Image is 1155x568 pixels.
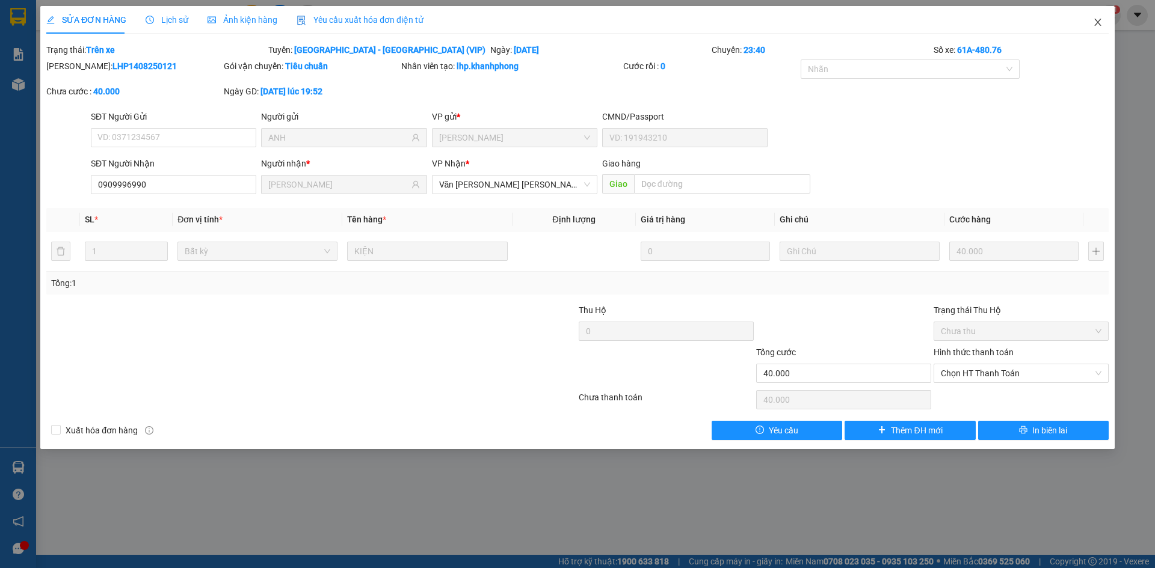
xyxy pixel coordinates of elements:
[934,347,1014,357] label: Hình thức thanh toán
[268,131,408,144] input: Tên người gửi
[602,174,634,194] span: Giao
[514,45,539,55] b: [DATE]
[285,61,328,71] b: Tiêu chuẩn
[208,16,216,24] span: picture
[1081,6,1115,40] button: Close
[51,276,446,290] div: Tổng: 1
[294,45,485,55] b: [GEOGRAPHIC_DATA] - [GEOGRAPHIC_DATA] (VIP)
[439,176,590,194] span: Văn Phòng Trần Phú (Mường Thanh)
[297,16,306,25] img: icon
[891,424,942,437] span: Thêm ĐH mới
[131,15,159,44] img: logo.jpg
[46,85,221,98] div: Chưa cước :
[78,17,115,95] b: BIÊN NHẬN GỬI HÀNG
[267,43,489,56] div: Tuyến:
[411,133,420,142] span: user
[46,15,126,25] span: SỬA ĐƠN HÀNG
[623,60,798,73] div: Cước rồi :
[297,15,423,25] span: Yêu cầu xuất hóa đơn điện tử
[208,15,277,25] span: Ảnh kiện hàng
[411,180,420,189] span: user
[439,129,590,147] span: Lê Hồng Phong
[1088,242,1104,261] button: plus
[15,78,68,134] b: [PERSON_NAME]
[710,43,932,56] div: Chuyến:
[1093,17,1103,27] span: close
[260,87,322,96] b: [DATE] lúc 19:52
[347,242,507,261] input: VD: Bàn, Ghế
[112,61,177,71] b: LHP1408250121
[1032,424,1067,437] span: In biên lai
[769,424,798,437] span: Yêu cầu
[93,87,120,96] b: 40.000
[712,421,842,440] button: exclamation-circleYêu cầu
[401,60,621,73] div: Nhân viên tạo:
[577,391,755,412] div: Chưa thanh toán
[941,322,1101,340] span: Chưa thu
[553,215,596,224] span: Định lượng
[224,85,399,98] div: Ngày GD:
[457,61,519,71] b: lhp.khanhphong
[146,16,154,24] span: clock-circle
[634,174,810,194] input: Dọc đường
[756,426,764,435] span: exclamation-circle
[878,426,886,435] span: plus
[941,364,1101,382] span: Chọn HT Thanh Toán
[780,242,940,261] input: Ghi Chú
[46,60,221,73] div: [PERSON_NAME]:
[91,110,256,123] div: SĐT Người Gửi
[489,43,711,56] div: Ngày:
[775,208,944,231] th: Ghi chú
[46,16,55,24] span: edit
[61,424,143,437] span: Xuất hóa đơn hàng
[432,159,466,168] span: VP Nhận
[347,215,386,224] span: Tên hàng
[261,157,427,170] div: Người nhận
[949,242,1079,261] input: 0
[641,215,685,224] span: Giá trị hàng
[268,178,408,191] input: Tên người nhận
[579,305,606,315] span: Thu Hộ
[15,15,75,75] img: logo.jpg
[85,215,94,224] span: SL
[949,215,991,224] span: Cước hàng
[101,46,165,55] b: [DOMAIN_NAME]
[934,304,1109,317] div: Trạng thái Thu Hộ
[602,159,641,168] span: Giao hàng
[432,110,597,123] div: VP gửi
[957,45,1002,55] b: 61A-480.76
[602,128,768,147] input: VD: 191943210
[145,426,153,435] span: info-circle
[978,421,1109,440] button: printerIn biên lai
[641,242,770,261] input: 0
[177,215,223,224] span: Đơn vị tính
[86,45,115,55] b: Trên xe
[261,110,427,123] div: Người gửi
[602,110,768,123] div: CMND/Passport
[1019,426,1027,435] span: printer
[756,347,796,357] span: Tổng cước
[845,421,975,440] button: plusThêm ĐH mới
[661,61,665,71] b: 0
[101,57,165,72] li: (c) 2017
[224,60,399,73] div: Gói vận chuyển:
[744,45,765,55] b: 23:40
[91,157,256,170] div: SĐT Người Nhận
[932,43,1110,56] div: Số xe:
[185,242,330,260] span: Bất kỳ
[51,242,70,261] button: delete
[146,15,188,25] span: Lịch sử
[45,43,267,56] div: Trạng thái:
